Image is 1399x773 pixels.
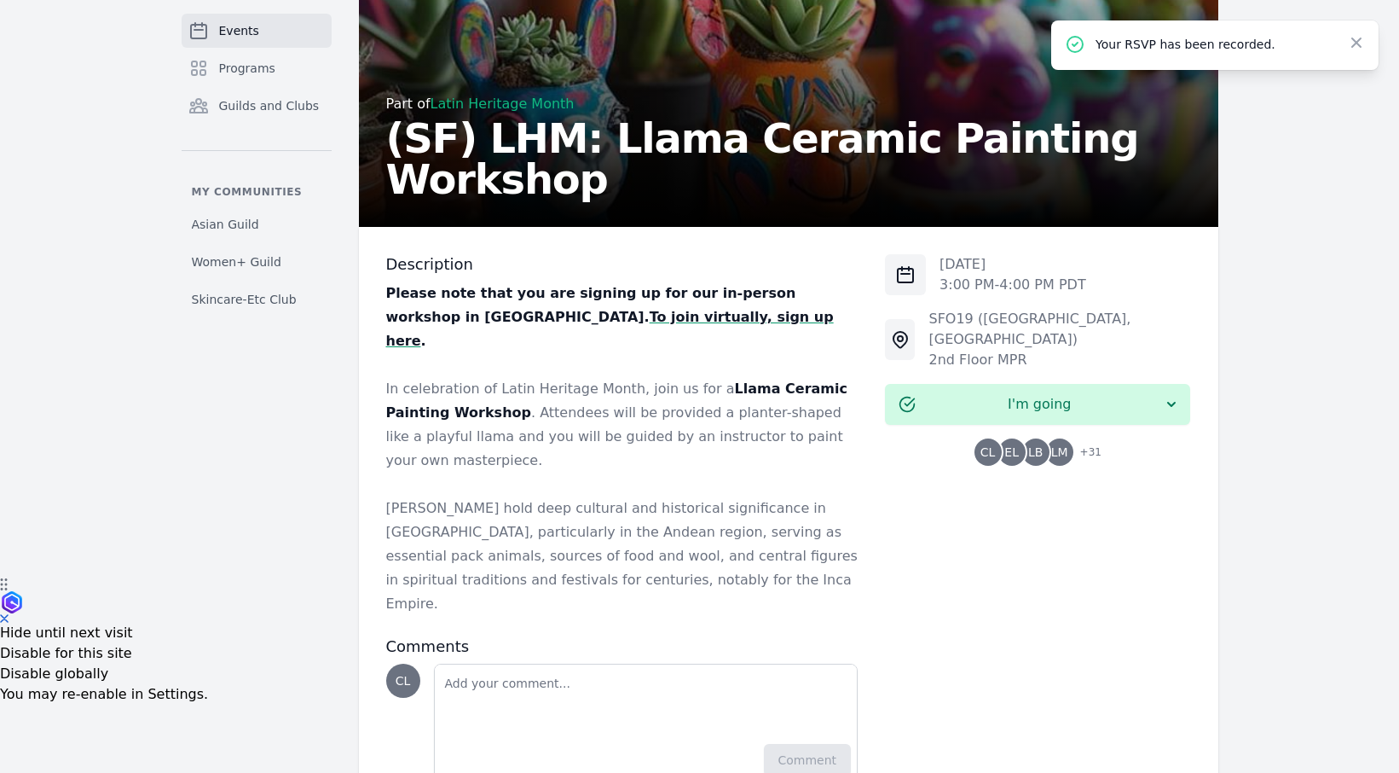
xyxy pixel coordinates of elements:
[182,14,332,48] a: Events
[386,377,858,473] p: In celebration of Latin Heritage Month, join us for a . Attendees will be provided a planter-shap...
[192,253,281,270] span: Women+ Guild
[1028,446,1043,458] span: LB
[182,14,332,315] nav: Sidebar
[916,394,1163,415] span: I'm going
[386,285,796,325] strong: Please note that you are signing up for our in-person workshop in [GEOGRAPHIC_DATA].
[192,291,297,308] span: Skincare-Etc Club
[182,247,332,277] a: Women+ Guild
[182,284,332,315] a: Skincare-Etc Club
[1004,446,1019,458] span: EL
[396,675,411,687] span: CL
[1095,36,1334,53] p: Your RSVP has been recorded.
[939,275,1086,295] p: 3:00 PM - 4:00 PM PDT
[386,497,858,616] p: [PERSON_NAME] hold deep cultural and historical significance in [GEOGRAPHIC_DATA], particularly i...
[386,636,858,657] h3: Comments
[980,446,996,458] span: CL
[885,384,1190,425] button: I'm going
[192,216,259,233] span: Asian Guild
[431,96,575,112] a: Latin Heritage Month
[386,118,1191,200] h2: (SF) LHM: Llama Ceramic Painting Workshop
[1051,446,1068,458] span: LM
[182,51,332,85] a: Programs
[386,94,1191,114] div: Part of
[219,97,320,114] span: Guilds and Clubs
[939,254,1086,275] p: [DATE]
[219,60,275,77] span: Programs
[182,185,332,199] p: My communities
[182,209,332,240] a: Asian Guild
[386,254,858,275] h3: Description
[928,309,1190,350] div: SFO19 ([GEOGRAPHIC_DATA], [GEOGRAPHIC_DATA])
[420,333,425,349] strong: .
[1070,442,1101,466] span: + 31
[219,22,259,39] span: Events
[928,350,1190,370] div: 2nd Floor MPR
[182,89,332,123] a: Guilds and Clubs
